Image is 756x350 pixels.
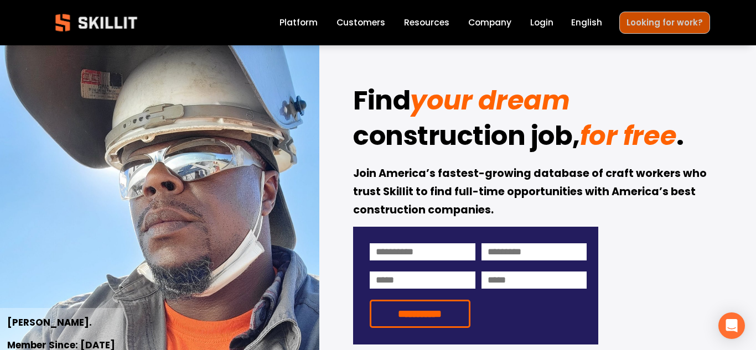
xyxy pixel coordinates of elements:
[353,116,580,161] strong: construction job,
[7,315,92,331] strong: [PERSON_NAME].
[404,15,449,30] a: folder dropdown
[468,15,511,30] a: Company
[676,116,684,161] strong: .
[336,15,385,30] a: Customers
[46,6,147,39] img: Skillit
[353,80,410,126] strong: Find
[571,15,602,30] div: language picker
[279,15,318,30] a: Platform
[410,82,569,119] em: your dream
[619,12,710,33] a: Looking for work?
[580,117,676,154] em: for free
[353,165,709,220] strong: Join America’s fastest-growing database of craft workers who trust Skillit to find full-time oppo...
[571,16,602,29] span: English
[530,15,553,30] a: Login
[718,312,745,339] div: Open Intercom Messenger
[404,16,449,29] span: Resources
